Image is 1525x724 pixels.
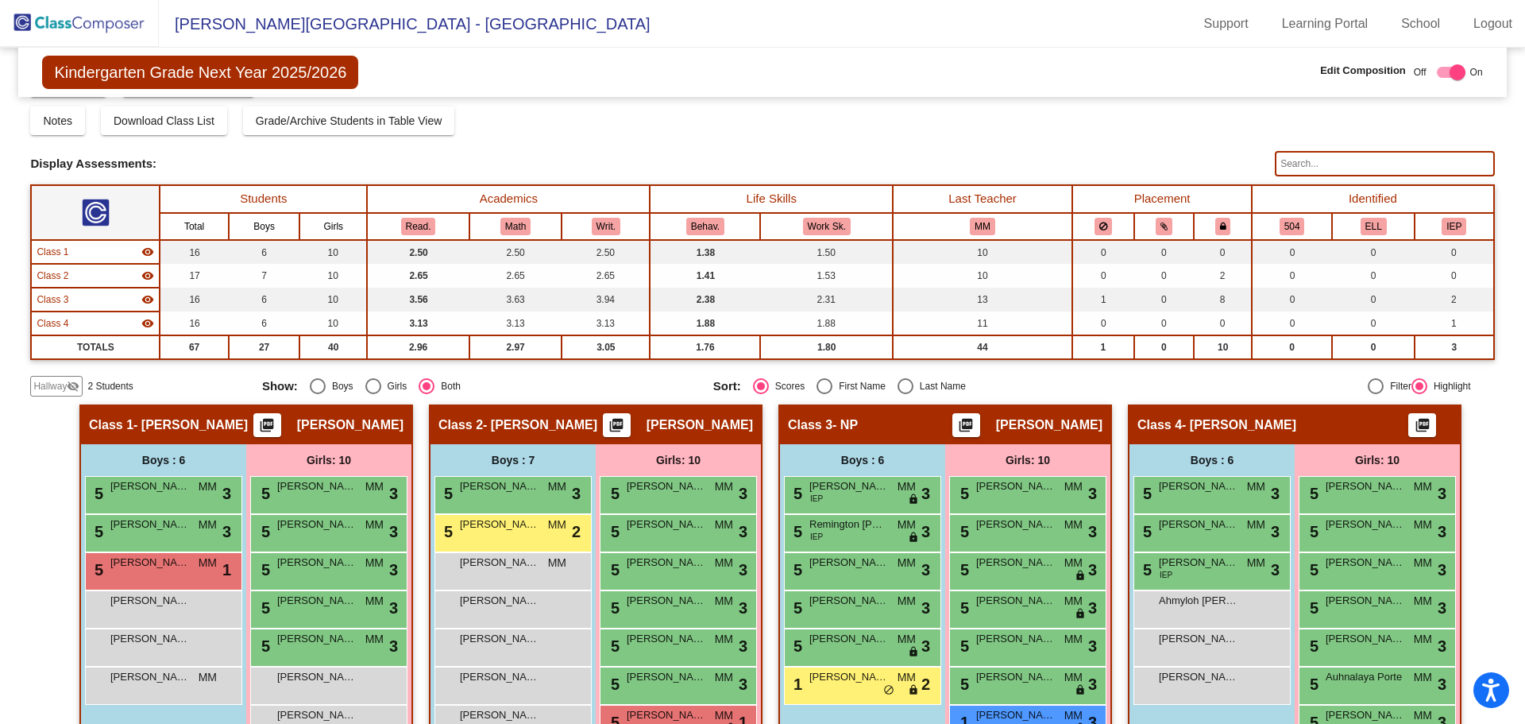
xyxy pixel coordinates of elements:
td: 2.50 [562,240,650,264]
td: 6 [229,312,300,335]
td: 2 [1415,288,1493,312]
span: 5 [1306,599,1318,617]
span: MM [1064,478,1083,495]
span: MM [715,593,733,610]
span: MM [1247,478,1265,495]
span: 3 [1088,596,1097,620]
button: Work Sk. [803,218,851,235]
td: 44 [893,335,1072,359]
div: Girls: 10 [945,444,1110,476]
span: 3 [921,482,930,505]
span: [PERSON_NAME] [809,593,889,609]
td: 0 [1415,240,1493,264]
span: [PERSON_NAME] [460,517,539,532]
td: 2.65 [469,264,562,288]
div: Boys : 6 [780,444,945,476]
span: 3 [739,520,747,544]
td: 7 [229,264,300,288]
span: 3 [921,520,930,544]
span: [PERSON_NAME] [996,417,1102,433]
mat-icon: picture_as_pdf [257,417,276,439]
span: [PERSON_NAME] [460,555,539,571]
td: 0 [1134,312,1194,335]
div: Girls: 10 [1295,444,1460,476]
th: Life Skills [650,185,893,213]
span: 5 [257,599,270,617]
span: [PERSON_NAME] [1159,478,1238,494]
td: 1.41 [650,264,760,288]
mat-icon: picture_as_pdf [956,417,975,439]
span: - [PERSON_NAME] [133,417,248,433]
span: Display Assessments: [30,157,156,171]
mat-icon: picture_as_pdf [607,417,626,439]
span: [PERSON_NAME] [277,593,357,609]
span: 2 Students [87,379,133,393]
td: 0 [1252,264,1332,288]
button: MM [970,218,995,235]
span: [PERSON_NAME] [647,417,753,433]
span: 3 [739,596,747,620]
span: [PERSON_NAME] [627,517,706,532]
span: Download Class List [114,114,214,127]
mat-icon: visibility [141,246,154,258]
span: 3 [1271,558,1280,582]
td: 1.76 [650,335,760,359]
td: 0 [1332,288,1415,312]
span: MM [1414,555,1432,571]
td: 10 [299,288,367,312]
span: MM [365,631,384,648]
span: MM [1247,555,1265,571]
span: MM [898,478,916,495]
div: Boys : 7 [430,444,596,476]
span: 5 [440,485,453,502]
span: MM [548,555,566,571]
a: Support [1191,11,1261,37]
span: Notes [43,114,72,127]
span: - [PERSON_NAME] [483,417,597,433]
span: [PERSON_NAME] [1326,517,1405,532]
span: MM [898,555,916,571]
span: MM [715,517,733,533]
td: 1 [1072,288,1134,312]
td: 16 [160,312,228,335]
td: 3.94 [562,288,650,312]
td: 11 [893,312,1072,335]
span: 3 [222,520,231,544]
th: Last Teacher [893,185,1072,213]
span: 5 [91,523,103,540]
span: 5 [91,561,103,579]
span: [PERSON_NAME] [110,593,190,609]
span: [PERSON_NAME] [277,555,357,571]
span: [PERSON_NAME] [809,478,889,494]
a: Learning Portal [1269,11,1381,37]
mat-icon: visibility [141,269,154,282]
td: 3.56 [367,288,469,312]
span: MM [199,478,217,495]
span: MM [898,593,916,610]
span: [PERSON_NAME] [PERSON_NAME] [976,478,1056,494]
mat-icon: visibility [141,317,154,330]
span: Class 1 [37,245,68,259]
span: [PERSON_NAME] [460,478,539,494]
td: 2.97 [469,335,562,359]
span: lock [1075,608,1086,621]
span: [PERSON_NAME] [277,631,357,647]
td: 1.80 [760,335,893,359]
span: 5 [257,485,270,502]
span: [PERSON_NAME] [627,593,706,609]
span: 3 [1438,482,1446,505]
span: 5 [956,523,969,540]
th: Identified [1252,185,1493,213]
td: 0 [1332,335,1415,359]
span: MM [548,517,566,533]
td: 3.13 [562,312,650,335]
span: Remington [PERSON_NAME] [809,517,889,532]
span: 1 [222,558,231,582]
td: 2.38 [650,288,760,312]
button: Notes [30,106,85,135]
mat-radio-group: Select an option [262,378,701,394]
span: 3 [1271,482,1280,505]
span: [PERSON_NAME][GEOGRAPHIC_DATA] - [GEOGRAPHIC_DATA] [159,11,651,37]
span: 5 [607,523,620,540]
td: 0 [1134,288,1194,312]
